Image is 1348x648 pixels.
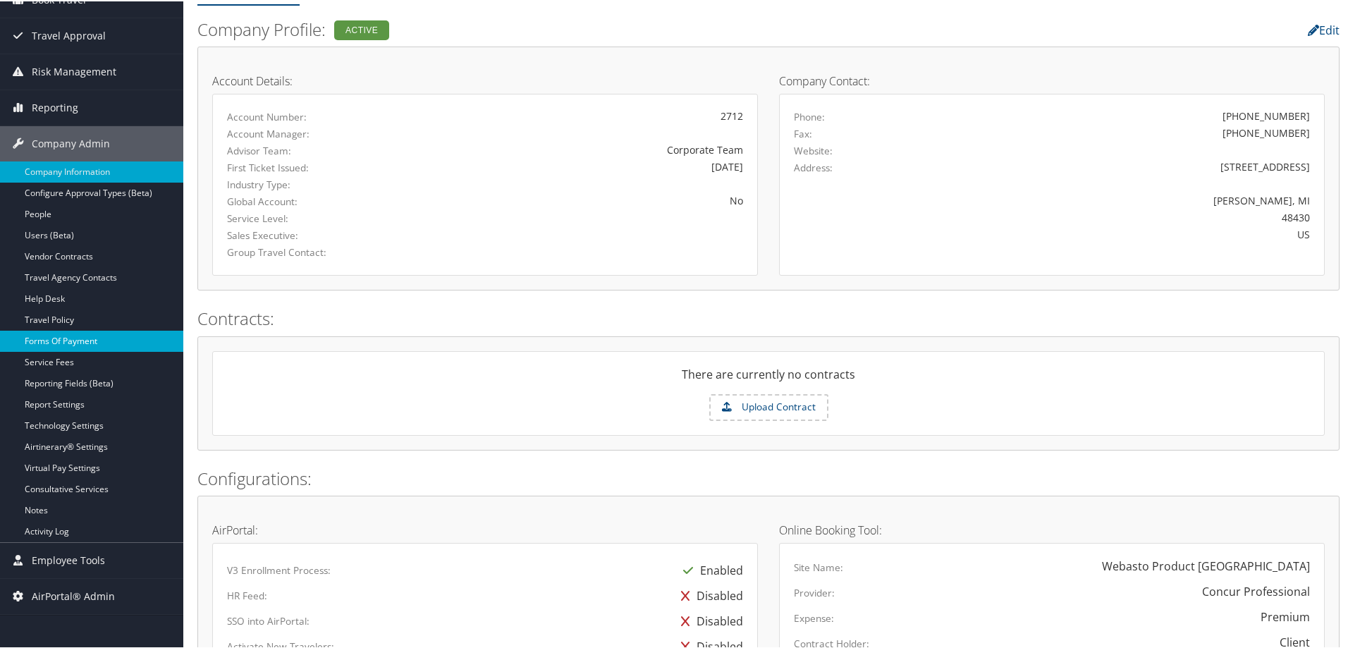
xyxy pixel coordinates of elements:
div: Concur Professional [1202,582,1310,599]
label: Address: [794,159,833,173]
span: Risk Management [32,53,116,88]
h4: Company Contact: [779,74,1325,85]
span: Travel Approval [32,17,106,52]
span: AirPortal® Admin [32,577,115,613]
div: [PERSON_NAME], MI [929,192,1311,207]
label: Phone: [794,109,825,123]
label: Group Travel Contact: [227,244,385,258]
label: HR Feed: [227,587,267,601]
div: US [929,226,1311,240]
div: No [406,192,743,207]
div: [PHONE_NUMBER] [1223,124,1310,139]
h4: Online Booking Tool: [779,523,1325,534]
div: There are currently no contracts [213,365,1324,393]
label: Sales Executive: [227,227,385,241]
div: [DATE] [406,158,743,173]
label: Service Level: [227,210,385,224]
label: Account Number: [227,109,385,123]
label: Advisor Team: [227,142,385,157]
span: Employee Tools [32,542,105,577]
span: Reporting [32,89,78,124]
h4: AirPortal: [212,523,758,534]
div: 2712 [406,107,743,122]
label: Provider: [794,585,835,599]
label: V3 Enrollment Process: [227,562,331,576]
div: Corporate Team [406,141,743,156]
a: Edit [1308,21,1340,37]
h2: Configurations: [197,465,1340,489]
h4: Account Details: [212,74,758,85]
span: Company Admin [32,125,110,160]
div: Active [334,19,389,39]
label: Industry Type: [227,176,385,190]
div: [STREET_ADDRESS] [929,158,1311,173]
div: [PHONE_NUMBER] [1223,107,1310,122]
h2: Contracts: [197,305,1340,329]
label: Account Manager: [227,126,385,140]
label: First Ticket Issued: [227,159,385,173]
div: Webasto Product [GEOGRAPHIC_DATA] [1102,556,1310,573]
label: Site Name: [794,559,843,573]
label: Website: [794,142,833,157]
label: SSO into AirPortal: [227,613,310,627]
h2: Company Profile: [197,16,952,40]
label: Expense: [794,610,834,624]
div: Disabled [674,607,743,632]
div: Enabled [676,556,743,582]
label: Global Account: [227,193,385,207]
div: Premium [1261,607,1310,624]
div: 48430 [929,209,1311,224]
label: Upload Contract [711,394,827,418]
div: Disabled [674,582,743,607]
label: Fax: [794,126,812,140]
